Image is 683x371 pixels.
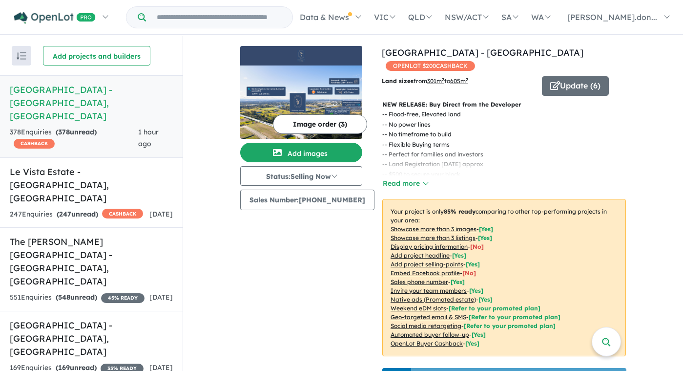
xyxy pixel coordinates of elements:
span: [Refer to your promoted plan] [449,305,540,312]
u: Invite your team members [391,287,467,294]
img: sort.svg [17,52,26,60]
h5: [GEOGRAPHIC_DATA] - [GEOGRAPHIC_DATA] , [GEOGRAPHIC_DATA] [10,319,173,358]
button: Update (6) [542,76,609,96]
img: Leppington Square Estate - Leppington [240,65,362,139]
span: [ Yes ] [452,252,466,259]
span: [ Yes ] [478,234,492,241]
strong: ( unread) [56,128,97,136]
button: Read more [382,178,428,189]
u: Weekend eDM slots [391,305,446,312]
p: from [382,76,535,86]
a: [GEOGRAPHIC_DATA] - [GEOGRAPHIC_DATA] [382,47,583,58]
span: [ Yes ] [479,225,493,233]
u: 605 m [450,77,468,85]
u: Showcase more than 3 listings [391,234,476,241]
h5: The [PERSON_NAME][GEOGRAPHIC_DATA] - [GEOGRAPHIC_DATA] , [GEOGRAPHIC_DATA] [10,235,173,288]
u: Automated buyer follow-up [391,331,469,338]
p: - - Flood-free, Elevated land [382,109,634,119]
span: [ No ] [470,243,484,250]
span: [ Yes ] [469,287,483,294]
u: Sales phone number [391,278,448,285]
span: [Refer to your promoted plan] [469,313,560,321]
button: Status:Selling Now [240,166,362,186]
b: 85 % ready [444,208,476,215]
h5: Le Vista Estate - [GEOGRAPHIC_DATA] , [GEOGRAPHIC_DATA] [10,165,173,205]
div: 378 Enquir ies [10,127,138,150]
span: to [444,77,468,85]
h5: [GEOGRAPHIC_DATA] - [GEOGRAPHIC_DATA] , [GEOGRAPHIC_DATA] [10,83,173,123]
u: Native ads (Promoted estate) [391,296,476,303]
div: 247 Enquir ies [10,209,143,220]
button: Sales Number:[PHONE_NUMBER] [240,190,374,210]
button: Add projects and builders [43,46,150,65]
span: [ Yes ] [451,278,465,285]
b: Land sizes [382,77,414,85]
button: Image order (3) [273,114,367,134]
span: [Refer to your promoted plan] [464,322,556,329]
u: OpenLot Buyer Cashback [391,340,463,347]
p: - - No timeframe to build [382,130,634,139]
span: [PERSON_NAME].don... [567,12,657,22]
span: 548 [58,293,70,302]
span: [DATE] [149,293,173,302]
u: Add project headline [391,252,450,259]
span: 378 [58,128,70,136]
p: - - Land Registration [DATE] approx [382,159,634,169]
u: Add project selling-points [391,261,463,268]
span: CASHBACK [102,209,143,218]
span: 247 [59,210,71,218]
p: - - Perfect for families and investors [382,150,634,159]
a: Leppington Square Estate - Leppington LogoLeppington Square Estate - Leppington [240,46,362,139]
strong: ( unread) [57,210,98,218]
span: [DATE] [149,210,173,218]
span: CASHBACK [14,139,55,149]
p: - - Flexible Buying terms [382,140,634,150]
p: - - $500 to secure your block [382,170,634,179]
sup: 2 [442,77,444,82]
span: [ Yes ] [466,261,480,268]
span: [ No ] [462,269,476,277]
u: Embed Facebook profile [391,269,460,277]
span: [Yes] [465,340,479,347]
button: Add images [240,143,362,162]
p: NEW RELEASE: Buy Direct from the Developer [382,100,626,109]
p: Your project is only comparing to other top-performing projects in your area: - - - - - - - - - -... [382,199,626,356]
span: OPENLOT $ 200 CASHBACK [386,61,475,71]
span: [Yes] [472,331,486,338]
u: Social media retargeting [391,322,461,329]
span: 45 % READY [101,293,145,303]
p: - - No power lines [382,120,634,130]
img: Openlot PRO Logo White [14,12,96,24]
u: Geo-targeted email & SMS [391,313,466,321]
u: Showcase more than 3 images [391,225,476,233]
span: 1 hour ago [138,128,159,148]
span: [Yes] [478,296,493,303]
input: Try estate name, suburb, builder or developer [148,7,290,28]
u: Display pricing information [391,243,468,250]
img: Leppington Square Estate - Leppington Logo [244,50,358,62]
u: 301 m [427,77,444,85]
strong: ( unread) [56,293,97,302]
sup: 2 [466,77,468,82]
div: 551 Enquir ies [10,292,145,304]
